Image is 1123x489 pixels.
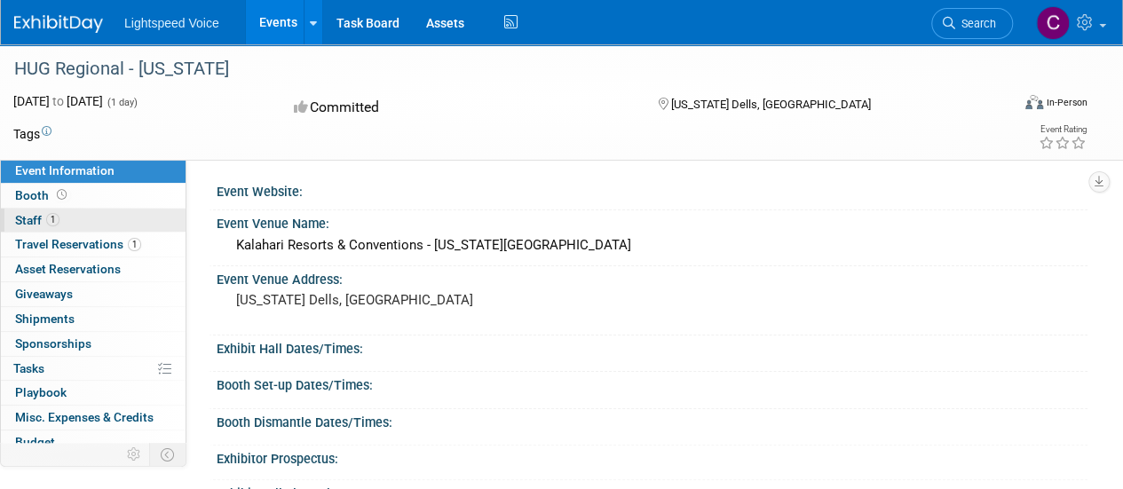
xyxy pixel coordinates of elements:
[15,336,91,351] span: Sponsorships
[217,266,1087,288] div: Event Venue Address:
[15,213,59,227] span: Staff
[1,307,186,331] a: Shipments
[1039,125,1087,134] div: Event Rating
[15,410,154,424] span: Misc. Expenses & Credits
[15,287,73,301] span: Giveaways
[106,97,138,108] span: (1 day)
[15,237,141,251] span: Travel Reservations
[14,15,103,33] img: ExhibitDay
[1,184,186,208] a: Booth
[8,53,996,85] div: HUG Regional - [US_STATE]
[15,385,67,399] span: Playbook
[15,163,115,177] span: Event Information
[230,232,1074,259] div: Kalahari Resorts & Conventions - [US_STATE][GEOGRAPHIC_DATA]
[1,430,186,454] a: Budget
[931,8,1013,39] a: Search
[1036,6,1070,40] img: Christopher Taylor
[1,282,186,306] a: Giveaways
[128,238,141,251] span: 1
[15,262,121,276] span: Asset Reservations
[15,312,75,326] span: Shipments
[670,98,870,111] span: [US_STATE] Dells, [GEOGRAPHIC_DATA]
[236,292,560,308] pre: [US_STATE] Dells, [GEOGRAPHIC_DATA]
[15,435,55,449] span: Budget
[1,257,186,281] a: Asset Reservations
[1,209,186,233] a: Staff1
[1,332,186,356] a: Sponsorships
[53,188,70,201] span: Booth not reserved yet
[217,178,1087,201] div: Event Website:
[124,16,219,30] span: Lightspeed Voice
[217,372,1087,394] div: Booth Set-up Dates/Times:
[1,159,186,183] a: Event Information
[1,357,186,381] a: Tasks
[46,213,59,226] span: 1
[217,446,1087,468] div: Exhibitor Prospectus:
[289,92,629,123] div: Committed
[1,406,186,430] a: Misc. Expenses & Credits
[217,409,1087,431] div: Booth Dismantle Dates/Times:
[13,361,44,375] span: Tasks
[217,335,1087,358] div: Exhibit Hall Dates/Times:
[1046,96,1087,109] div: In-Person
[15,188,70,202] span: Booth
[1025,95,1043,109] img: Format-Inperson.png
[13,94,103,108] span: [DATE] [DATE]
[1,233,186,256] a: Travel Reservations1
[217,210,1087,233] div: Event Venue Name:
[119,443,150,466] td: Personalize Event Tab Strip
[930,92,1087,119] div: Event Format
[955,17,996,30] span: Search
[13,125,51,143] td: Tags
[150,443,186,466] td: Toggle Event Tabs
[1,381,186,405] a: Playbook
[50,94,67,108] span: to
